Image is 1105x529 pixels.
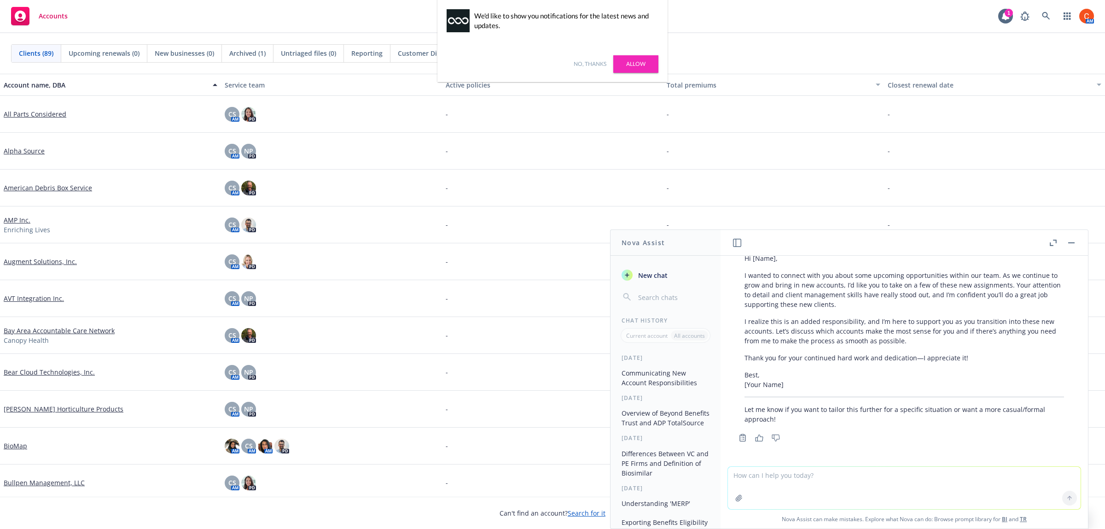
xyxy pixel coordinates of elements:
[667,183,669,193] span: -
[474,11,654,30] div: We'd like to show you notifications for the latest news and updates.
[500,508,605,518] span: Can't find an account?
[4,441,27,451] a: BioMap
[446,330,448,340] span: -
[4,80,207,90] div: Account name, DBA
[884,74,1105,96] button: Closest renewal date
[4,146,45,156] a: Alpha Source
[667,109,669,119] span: -
[446,183,448,193] span: -
[228,220,236,229] span: CS
[1016,7,1034,25] a: Report a Bug
[7,3,71,29] a: Accounts
[4,478,85,488] a: Bullpen Management, LLC
[69,48,140,58] span: Upcoming renewals (0)
[613,55,658,73] a: Allow
[618,446,713,481] button: Differences Between VC and PE Firms and Definition of Biosimilar
[611,434,721,442] div: [DATE]
[744,317,1064,346] p: I realize this is an added responsibility, and I’m here to support you as you transition into the...
[1058,7,1076,25] a: Switch app
[281,48,336,58] span: Untriaged files (0)
[446,80,659,90] div: Active policies
[228,146,236,156] span: CS
[618,267,713,283] button: New chat
[636,270,668,280] span: New chat
[739,434,747,442] svg: Copy to clipboard
[228,294,236,303] span: CS
[228,257,236,266] span: CS
[4,225,50,235] span: Enriching Lives
[442,74,663,96] button: Active policies
[4,404,123,414] a: [PERSON_NAME] Horticulture Products
[888,220,890,229] span: -
[241,181,256,195] img: photo
[618,406,713,430] button: Overview of Beyond Benefits Trust and ADP TotalSource
[611,484,721,492] div: [DATE]
[228,404,236,414] span: CS
[888,183,890,193] span: -
[221,74,442,96] button: Service team
[724,510,1084,529] span: Nova Assist can make mistakes. Explore what Nova can do: Browse prompt library for and
[225,80,438,90] div: Service team
[4,326,115,335] a: Bay Area Accountable Care Network
[744,270,1064,309] p: I wanted to connect with you about some upcoming opportunities within our team. As we continue to...
[888,109,890,119] span: -
[398,48,460,58] span: Customer Directory
[446,257,448,266] span: -
[4,335,49,345] span: Canopy Health
[744,370,1064,389] p: Best, [Your Name]
[1079,9,1094,24] img: photo
[1037,7,1055,25] a: Search
[155,48,214,58] span: New businesses (0)
[241,254,256,269] img: photo
[744,405,1064,424] p: Let me know if you want to tailor this further for a specific situation or want a more casual/for...
[446,294,448,303] span: -
[228,478,236,488] span: CS
[663,74,884,96] button: Total premiums
[618,365,713,390] button: Communicating New Account Responsibilities
[446,404,448,414] span: -
[667,146,669,156] span: -
[446,367,448,377] span: -
[4,294,64,303] a: AVT Integration Inc.
[241,217,256,232] img: photo
[674,332,705,340] p: All accounts
[446,478,448,488] span: -
[744,353,1064,363] p: Thank you for your continued hard work and dedication—I appreciate it!
[241,476,256,490] img: photo
[351,48,383,58] span: Reporting
[611,354,721,362] div: [DATE]
[667,80,870,90] div: Total premiums
[446,146,448,156] span: -
[611,317,721,324] div: Chat History
[636,291,710,304] input: Search chats
[768,431,783,444] button: Thumbs down
[244,367,253,377] span: NP
[1005,9,1013,17] div: 1
[39,12,68,20] span: Accounts
[241,328,256,343] img: photo
[241,107,256,122] img: photo
[228,183,236,193] span: CS
[626,332,668,340] p: Current account
[4,183,92,193] a: American Debris Box Service
[228,330,236,340] span: CS
[622,238,665,247] h1: Nova Assist
[1020,515,1027,523] a: TR
[244,146,253,156] span: NP
[446,109,448,119] span: -
[744,253,1064,263] p: Hi [Name],
[4,109,66,119] a: All Parts Considered
[4,367,95,377] a: Bear Cloud Technologies, Inc.
[446,220,448,229] span: -
[228,367,236,377] span: CS
[4,215,30,225] a: AMP Inc.
[19,48,53,58] span: Clients (89)
[1002,515,1007,523] a: BI
[274,439,289,453] img: photo
[4,257,77,266] a: Augment Solutions, Inc.
[229,48,266,58] span: Archived (1)
[611,394,721,402] div: [DATE]
[244,404,253,414] span: NP
[245,441,253,451] span: CS
[446,441,448,451] span: -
